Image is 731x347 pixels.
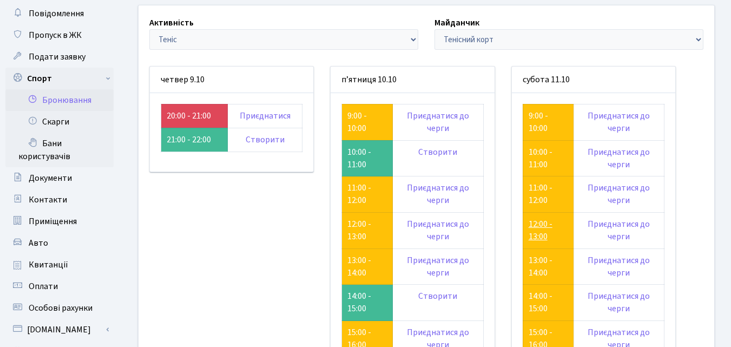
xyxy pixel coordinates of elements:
[512,67,675,93] div: субота 11.10
[161,128,228,152] td: 21:00 - 22:00
[29,259,68,271] span: Квитанції
[434,16,479,29] label: Майданчик
[5,319,114,341] a: [DOMAIN_NAME]
[246,134,285,146] a: Створити
[347,218,371,243] a: 12:00 - 13:00
[342,140,393,176] td: 10:00 - 11:00
[407,218,469,243] a: Приєднатися до черги
[5,3,114,24] a: Повідомлення
[588,218,650,243] a: Приєднатися до черги
[331,67,494,93] div: п’ятниця 10.10
[5,297,114,319] a: Особові рахунки
[150,67,313,93] div: четвер 9.10
[5,111,114,133] a: Скарги
[347,254,371,279] a: 13:00 - 14:00
[529,146,552,171] a: 10:00 - 11:00
[5,276,114,297] a: Оплати
[347,110,367,134] a: 9:00 - 10:00
[29,215,77,227] span: Приміщення
[5,211,114,232] a: Приміщення
[418,290,457,302] a: Створити
[29,302,93,314] span: Особові рахунки
[5,24,114,46] a: Пропуск в ЖК
[407,110,469,134] a: Приєднатися до черги
[5,167,114,189] a: Документи
[588,182,650,206] a: Приєднатися до черги
[149,16,194,29] label: Активність
[588,110,650,134] a: Приєднатися до черги
[29,51,85,63] span: Подати заявку
[347,182,371,206] a: 11:00 - 12:00
[5,254,114,276] a: Квитанції
[5,46,114,68] a: Подати заявку
[5,232,114,254] a: Авто
[588,254,650,279] a: Приєднатися до черги
[5,68,114,89] a: Спорт
[29,172,72,184] span: Документи
[588,146,650,171] a: Приєднатися до черги
[29,194,67,206] span: Контакти
[5,189,114,211] a: Контакти
[529,182,552,206] a: 11:00 - 12:00
[407,182,469,206] a: Приєднатися до черги
[529,110,548,134] a: 9:00 - 10:00
[529,254,552,279] a: 13:00 - 14:00
[418,146,457,158] a: Створити
[29,8,84,19] span: Повідомлення
[29,237,48,249] span: Авто
[5,133,114,167] a: Бани користувачів
[588,290,650,315] a: Приєднатися до черги
[529,290,552,315] a: 14:00 - 15:00
[5,89,114,111] a: Бронювання
[342,285,393,321] td: 14:00 - 15:00
[29,29,82,41] span: Пропуск в ЖК
[167,110,211,122] a: 20:00 - 21:00
[29,280,58,292] span: Оплати
[407,254,469,279] a: Приєднатися до черги
[529,218,552,243] a: 12:00 - 13:00
[240,110,291,122] a: Приєднатися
